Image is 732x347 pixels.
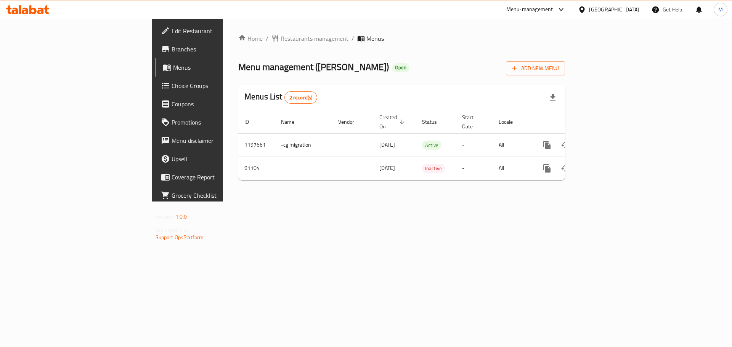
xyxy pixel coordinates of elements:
[379,113,407,131] span: Created On
[172,26,268,35] span: Edit Restaurant
[175,212,187,222] span: 1.0.0
[281,34,348,43] span: Restaurants management
[172,81,268,90] span: Choice Groups
[172,154,268,163] span: Upsell
[379,163,395,173] span: [DATE]
[155,40,274,58] a: Branches
[155,150,274,168] a: Upsell
[589,5,639,14] div: [GEOGRAPHIC_DATA]
[172,191,268,200] span: Grocery Checklist
[238,34,565,43] nav: breadcrumb
[538,136,556,154] button: more
[462,113,483,131] span: Start Date
[352,34,354,43] li: /
[238,58,389,75] span: Menu management ( [PERSON_NAME] )
[422,141,441,150] span: Active
[506,61,565,75] button: Add New Menu
[544,88,562,107] div: Export file
[156,225,191,235] span: Get support on:
[379,140,395,150] span: [DATE]
[512,64,559,73] span: Add New Menu
[172,173,268,182] span: Coverage Report
[392,63,409,72] div: Open
[271,34,348,43] a: Restaurants management
[532,110,617,134] th: Actions
[422,117,447,126] span: Status
[172,45,268,54] span: Branches
[155,58,274,77] a: Menus
[155,22,274,40] a: Edit Restaurant
[238,110,617,180] table: enhanced table
[538,159,556,177] button: more
[155,131,274,150] a: Menu disclaimer
[493,157,532,180] td: All
[155,77,274,95] a: Choice Groups
[718,5,723,14] span: M
[366,34,384,43] span: Menus
[172,136,268,145] span: Menu disclaimer
[275,133,332,157] td: -cg migration
[156,232,204,242] a: Support.OpsPlatform
[156,212,174,222] span: Version:
[456,133,493,157] td: -
[244,91,317,104] h2: Menus List
[338,117,364,126] span: Vendor
[556,159,575,177] button: Change Status
[281,117,304,126] span: Name
[556,136,575,154] button: Change Status
[493,133,532,157] td: All
[392,64,409,71] span: Open
[499,117,523,126] span: Locale
[155,113,274,131] a: Promotions
[422,164,445,173] span: Inactive
[244,117,259,126] span: ID
[456,157,493,180] td: -
[155,95,274,113] a: Coupons
[172,118,268,127] span: Promotions
[155,186,274,205] a: Grocery Checklist
[285,94,317,101] span: 2 record(s)
[173,63,268,72] span: Menus
[155,168,274,186] a: Coverage Report
[284,91,318,104] div: Total records count
[506,5,553,14] div: Menu-management
[172,99,268,109] span: Coupons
